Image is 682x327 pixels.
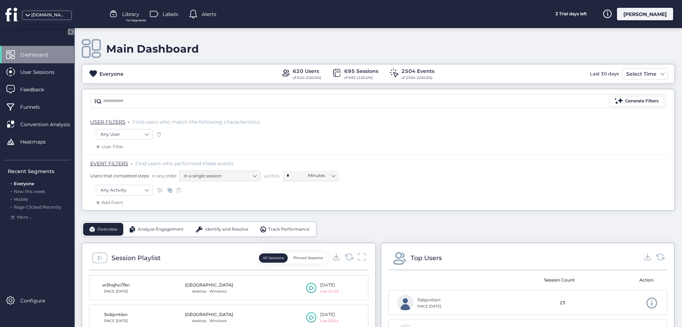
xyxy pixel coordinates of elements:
[163,10,178,18] span: Labels
[609,96,664,107] button: Generate Filters
[185,311,233,318] div: [GEOGRAPHIC_DATA]
[135,160,234,167] span: Find users who performed these events
[94,143,124,150] div: User Filter
[20,68,65,76] span: User Sessions
[11,203,12,210] span: .
[308,170,335,181] nz-select-item: Minutes
[20,51,58,59] span: Dashboard
[401,75,434,81] div: of 2504 (100.0%)
[525,270,594,290] mat-header-cell: Session Count
[126,18,146,23] span: For Segments
[11,187,12,194] span: .
[417,304,441,309] div: SINCE [DATE]
[17,214,32,221] span: More ...
[14,181,34,186] span: Everyone
[90,173,149,179] span: Users that completed steps
[417,297,441,304] div: 5xlsjvntion
[98,282,134,289] div: w5hsjhci7kn
[131,159,132,166] span: .
[94,199,123,206] div: Add Event
[617,8,673,20] div: [PERSON_NAME]
[14,204,61,210] span: Rage Clicked Recently
[401,67,434,75] div: 2504 Events
[625,98,659,104] div: Generate Filters
[268,226,309,233] span: Track Performance
[289,253,327,263] button: Pinned Sessions
[344,75,378,81] div: of 695 (100.0%)
[559,300,565,306] span: 23
[138,226,184,233] span: Analyze Engagement
[20,103,50,111] span: Funnels
[132,119,260,125] span: Find users who match the following characteristics
[98,289,134,294] div: SINCE [DATE]
[320,311,339,318] div: [DATE]
[185,289,233,294] div: desktop · Windows
[98,318,134,324] div: SINCE [DATE]
[544,8,597,20] div: 3 Trial days left
[122,10,139,18] span: Library
[320,289,339,294] div: Live 01:55
[11,179,12,186] span: .
[14,189,45,194] span: New this week
[99,70,124,78] div: Everyone
[344,67,378,75] div: 695 Sessions
[97,226,118,233] span: Overview
[128,117,130,124] span: .
[184,171,256,181] nz-select-item: In a single session
[20,120,81,128] span: Conversion Analysis
[101,129,148,140] nz-select-item: Any User
[293,75,321,81] div: of 620 (100.0%)
[293,67,321,75] div: 620 Users
[594,270,662,290] mat-header-cell: Action
[14,197,28,202] span: Mobile
[11,195,12,202] span: .
[151,173,177,179] span: in any order
[588,68,621,80] div: Last 30 days
[8,167,70,175] div: Recent Segments
[202,10,216,18] span: Alerts
[185,318,233,324] div: desktop · Windows
[264,172,280,179] span: within
[31,12,67,18] div: [DOMAIN_NAME]
[20,297,56,305] span: Configure
[20,86,55,93] span: Feedback
[259,253,288,263] button: All Sessions
[320,318,339,324] div: Live 03:24
[20,138,56,146] span: Heatmaps
[205,226,248,233] span: Identify and Resolve
[112,253,161,263] div: Session Playlist
[411,253,442,263] div: Top Users
[90,119,125,125] span: USER FILTERS
[185,282,233,289] div: [GEOGRAPHIC_DATA]
[90,160,128,167] span: EVENT FILTERS
[320,282,339,289] div: [DATE]
[624,70,658,78] div: Select Time
[106,42,199,55] div: Main Dashboard
[101,185,148,195] nz-select-item: Any Activity
[98,311,134,318] div: 5xlsjvntion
